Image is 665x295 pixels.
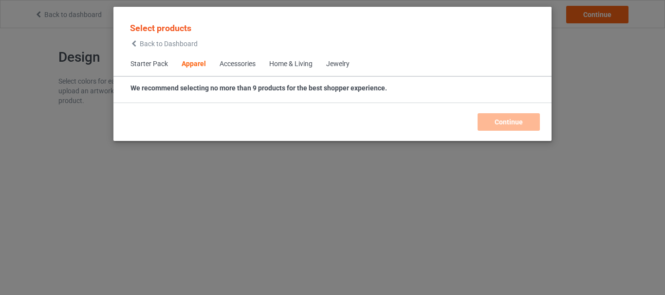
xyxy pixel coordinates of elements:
[326,59,350,69] div: Jewelry
[220,59,256,69] div: Accessories
[124,52,175,76] span: Starter Pack
[130,23,191,33] span: Select products
[269,59,313,69] div: Home & Living
[130,84,387,92] strong: We recommend selecting no more than 9 products for the best shopper experience.
[182,59,206,69] div: Apparel
[140,40,198,48] span: Back to Dashboard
